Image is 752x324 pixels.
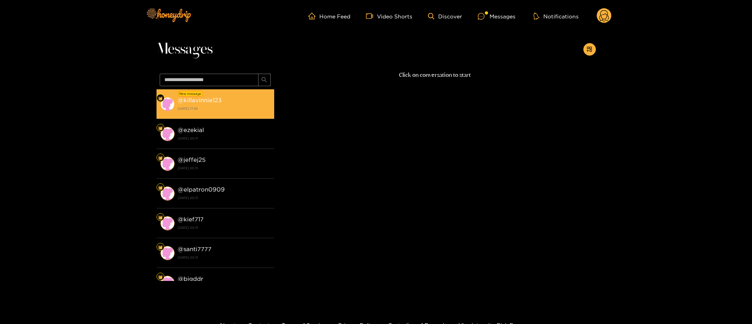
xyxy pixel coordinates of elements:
[158,215,163,220] img: Fan Level
[178,194,270,201] strong: [DATE] 20:31
[274,71,596,80] p: Click on conversation to start
[158,96,163,101] img: Fan Level
[258,74,271,86] button: search
[178,156,206,163] strong: @ jeffej25
[160,246,175,260] img: conversation
[178,216,204,223] strong: @ kief717
[366,13,412,20] a: Video Shorts
[178,275,203,282] strong: @ bigddr
[160,157,175,171] img: conversation
[178,91,203,96] div: New message
[178,127,204,133] strong: @ ezekial
[157,40,213,59] span: Messages
[178,186,225,193] strong: @ elpatron0909
[531,12,581,20] button: Notifications
[178,135,270,142] strong: [DATE] 20:31
[158,126,163,130] img: Fan Level
[158,185,163,190] img: Fan Level
[428,13,462,20] a: Discover
[160,186,175,201] img: conversation
[178,224,270,231] strong: [DATE] 20:31
[178,105,270,112] strong: [DATE] 17:58
[178,246,211,252] strong: @ santi7777
[261,77,267,83] span: search
[308,13,350,20] a: Home Feed
[160,97,175,111] img: conversation
[178,97,222,103] strong: @ killavinnie123
[160,127,175,141] img: conversation
[178,165,270,172] strong: [DATE] 20:31
[158,245,163,250] img: Fan Level
[308,13,319,20] span: home
[586,46,592,53] span: appstore-add
[160,216,175,230] img: conversation
[158,156,163,160] img: Fan Level
[366,13,377,20] span: video-camera
[160,276,175,290] img: conversation
[583,43,596,56] button: appstore-add
[478,12,515,21] div: Messages
[158,275,163,279] img: Fan Level
[178,254,270,261] strong: [DATE] 20:31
